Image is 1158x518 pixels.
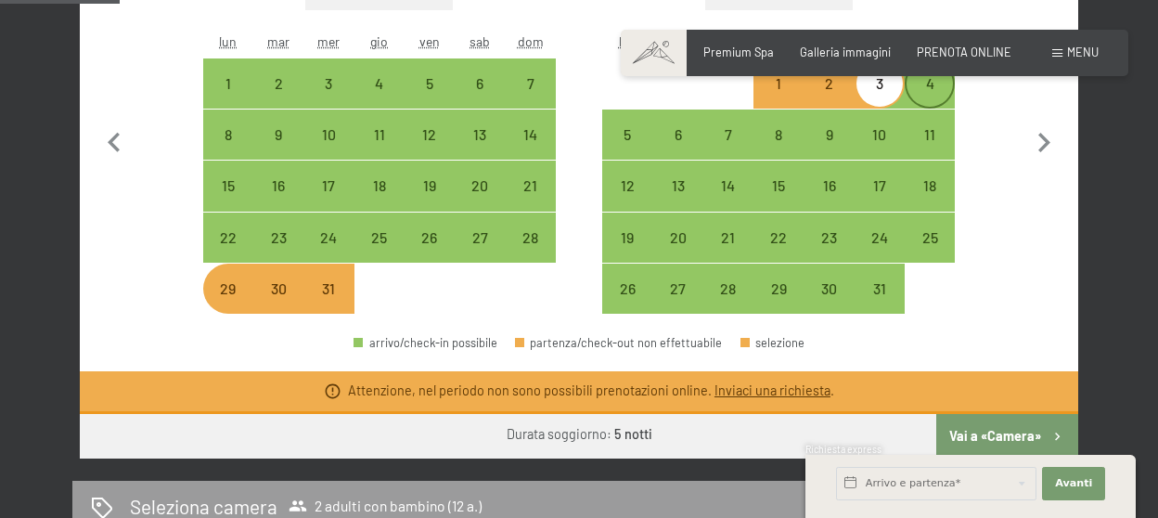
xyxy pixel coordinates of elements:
div: arrivo/check-in non effettuabile [253,264,303,314]
div: 4 [356,76,403,123]
div: Wed Jan 28 2026 [703,264,753,314]
div: 20 [457,178,503,225]
div: Mon Jan 26 2026 [602,264,652,314]
div: 1 [755,76,802,123]
div: Fri Jan 09 2026 [804,110,854,160]
div: 8 [205,127,251,174]
div: Sun Jan 25 2026 [905,213,955,263]
div: 2 [805,76,852,123]
div: Fri Dec 05 2025 [405,58,455,109]
div: arrivo/check-in possibile [253,161,303,211]
span: 2 adulti con bambino (12 a.) [289,497,482,515]
div: Sun Jan 04 2026 [905,58,955,109]
div: 15 [205,178,251,225]
div: 14 [705,178,752,225]
div: Sun Dec 14 2025 [505,110,555,160]
div: 10 [856,127,903,174]
div: Attenzione, nel periodo non sono possibili prenotazioni online. . [348,382,834,400]
div: arrivo/check-in possibile [905,213,955,263]
div: 25 [356,230,403,277]
div: Thu Jan 29 2026 [753,264,804,314]
a: Premium Spa [703,45,774,59]
div: arrivo/check-in possibile [753,58,804,109]
button: Vai a «Camera» [936,414,1078,459]
div: Mon Dec 08 2025 [203,110,253,160]
div: arrivo/check-in possibile [602,161,652,211]
div: arrivo/check-in possibile [855,58,905,109]
div: Fri Dec 12 2025 [405,110,455,160]
a: PRENOTA ONLINE [917,45,1011,59]
div: Tue Dec 23 2025 [253,213,303,263]
div: 7 [705,127,752,174]
div: 2 [255,76,302,123]
div: arrivo/check-in possibile [804,264,854,314]
span: Richiesta express [805,444,881,455]
div: Tue Jan 20 2026 [653,213,703,263]
div: 23 [805,230,852,277]
abbr: sabato [470,33,490,49]
div: Wed Jan 21 2026 [703,213,753,263]
abbr: lunedì [219,33,237,49]
div: Sun Jan 18 2026 [905,161,955,211]
div: arrivo/check-in possibile [354,110,405,160]
div: 3 [305,76,352,123]
div: arrivo/check-in possibile [354,58,405,109]
div: Sun Dec 07 2025 [505,58,555,109]
span: Menu [1067,45,1099,59]
div: arrivo/check-in possibile [354,213,405,263]
div: Sat Dec 13 2025 [455,110,505,160]
div: arrivo/check-in possibile [602,264,652,314]
div: arrivo/check-in possibile [602,213,652,263]
div: 24 [856,230,903,277]
div: Thu Jan 15 2026 [753,161,804,211]
div: 27 [655,281,701,328]
div: Mon Jan 12 2026 [602,161,652,211]
div: 11 [356,127,403,174]
div: arrivo/check-in possibile [905,110,955,160]
div: Wed Dec 10 2025 [303,110,354,160]
div: Tue Dec 16 2025 [253,161,303,211]
div: 21 [507,178,553,225]
div: Fri Jan 16 2026 [804,161,854,211]
div: Sat Jan 10 2026 [855,110,905,160]
div: arrivo/check-in possibile [253,110,303,160]
div: Thu Dec 04 2025 [354,58,405,109]
div: 18 [907,178,953,225]
div: 17 [856,178,903,225]
div: arrivo/check-in possibile [804,110,854,160]
div: arrivo/check-in possibile [303,213,354,263]
div: arrivo/check-in possibile [405,161,455,211]
div: arrivo/check-in possibile [905,161,955,211]
div: arrivo/check-in possibile [855,213,905,263]
div: arrivo/check-in possibile [703,110,753,160]
div: 19 [604,230,650,277]
div: arrivo/check-in possibile [804,213,854,263]
div: Thu Jan 08 2026 [753,110,804,160]
div: arrivo/check-in possibile [753,110,804,160]
div: arrivo/check-in possibile [455,161,505,211]
div: Fri Dec 19 2025 [405,161,455,211]
div: Wed Dec 24 2025 [303,213,354,263]
div: Fri Jan 02 2026 [804,58,854,109]
div: arrivo/check-in possibile [203,161,253,211]
div: arrivo/check-in possibile [455,213,505,263]
div: 30 [805,281,852,328]
div: Sun Jan 11 2026 [905,110,955,160]
div: arrivo/check-in possibile [505,161,555,211]
div: 30 [255,281,302,328]
div: arrivo/check-in possibile [253,213,303,263]
div: arrivo/check-in possibile [653,213,703,263]
div: arrivo/check-in possibile [455,110,505,160]
div: arrivo/check-in possibile [203,58,253,109]
div: 16 [805,178,852,225]
div: 22 [755,230,802,277]
div: Fri Dec 26 2025 [405,213,455,263]
div: Tue Dec 30 2025 [253,264,303,314]
div: 6 [457,76,503,123]
div: Sat Jan 17 2026 [855,161,905,211]
div: arrivo/check-in possibile [703,213,753,263]
div: arrivo/check-in possibile [303,161,354,211]
div: 21 [705,230,752,277]
div: arrivo/check-in possibile [653,161,703,211]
